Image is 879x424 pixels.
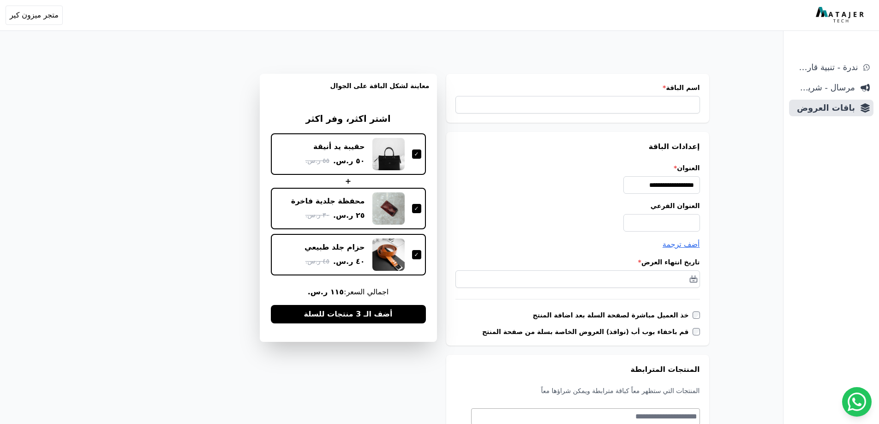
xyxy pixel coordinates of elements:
span: أضف ترجمة [663,240,700,249]
span: اجمالي السعر: [271,287,426,298]
span: ٥٥ ر.س. [305,156,329,166]
label: خذ العميل مباشرة لصفحة السلة بعد اضافة المنتج [533,311,693,320]
span: ٢٥ ر.س. [333,210,365,221]
label: اسم الباقة [455,83,700,92]
label: قم باخفاء بوب أب (نوافذ) العروض الخاصة بسلة من صفحة المنتج [482,327,693,336]
p: المنتجات التي ستظهر معاً كباقة مترابطة ويمكن شراؤها معاً [455,386,700,395]
span: ٤٥ ر.س. [305,257,329,266]
img: MatajerTech Logo [816,7,866,24]
div: + [271,176,426,187]
img: حزام جلد طبيعي [372,239,405,271]
img: حقيبة يد أنيقة [372,138,405,170]
button: أضف الـ 3 منتجات للسلة [271,305,426,323]
h3: اشتر اكثر، وفر اكثر [271,113,426,126]
label: تاريخ انتهاء العرض [455,257,700,267]
label: العنوان الفرعي [455,201,700,210]
div: حقيبة يد أنيقة [313,142,365,152]
b: ١١٥ ر.س. [308,287,344,296]
label: العنوان [455,163,700,173]
textarea: Search [472,411,697,422]
h3: معاينة لشكل الباقة على الجوال [267,81,430,102]
div: محفظة جلدية فاخرة [291,196,365,206]
img: محفظة جلدية فاخرة [372,192,405,225]
button: أضف ترجمة [663,239,700,250]
span: باقات العروض [793,102,855,114]
span: متجر ميزون كير [10,10,59,21]
span: مرسال - شريط دعاية [793,81,855,94]
div: حزام جلد طبيعي [305,242,365,252]
span: أضف الـ 3 منتجات للسلة [304,309,392,320]
span: ٣٠ ر.س. [305,210,329,220]
h3: المنتجات المترابطة [455,364,700,375]
span: ندرة - تنبية قارب علي النفاذ [793,61,858,74]
span: ٤٠ ر.س. [333,256,365,267]
h3: إعدادات الباقة [455,141,700,152]
button: متجر ميزون كير [6,6,63,25]
span: ٥٠ ر.س. [333,155,365,167]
